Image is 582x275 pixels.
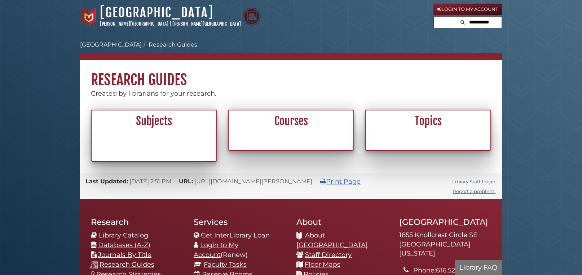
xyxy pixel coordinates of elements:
[96,114,212,128] h2: Subjects
[194,240,286,260] li: (Renew)
[91,90,216,97] span: Created by librarians for your research.
[129,178,171,185] span: [DATE] 2:51 PM
[204,261,247,269] a: Faculty Tasks
[194,241,238,259] a: Login to My Account
[370,114,486,128] h2: Topics
[149,41,197,48] a: Research Guides
[399,231,491,258] address: 1855 Knollcrest Circle SE [GEOGRAPHIC_DATA][US_STATE]
[452,179,495,184] a: Library Staff Login
[85,178,128,185] span: Last Updated:
[201,231,270,239] a: Get InterLibrary Loan
[305,251,352,259] a: Staff Directory
[98,241,150,249] a: Databases (A-Z)
[243,8,261,26] img: Calvin Theological Seminary
[233,114,349,128] h2: Courses
[100,261,154,269] a: Research Guides
[453,188,495,194] a: Report a problem.
[433,4,502,15] a: Login to My Account
[91,217,183,227] h2: Research
[80,8,98,26] img: Calvin University
[99,231,148,239] a: Library Catalog
[100,21,168,27] a: [PERSON_NAME][GEOGRAPHIC_DATA]
[172,21,241,27] a: [PERSON_NAME][GEOGRAPHIC_DATA]
[80,41,142,48] a: [GEOGRAPHIC_DATA]
[90,261,98,269] img: research-guides-icon-white_37x37.png
[455,260,502,275] button: Library FAQ
[80,60,502,89] h1: Research Guides
[80,40,502,60] nav: breadcrumb
[399,217,491,227] h2: [GEOGRAPHIC_DATA]
[296,231,368,249] a: About [GEOGRAPHIC_DATA]
[98,251,151,259] a: Journals By Title
[169,21,171,27] span: |
[436,266,475,274] a: 616.526.7197
[320,178,361,185] a: Print Page
[320,178,326,185] i: Print Page
[305,261,340,269] a: Floor Maps
[194,178,312,185] span: [URL][DOMAIN_NAME][PERSON_NAME]
[179,178,193,185] span: URL:
[460,20,465,25] i: Search
[296,217,388,227] h2: About
[194,217,286,227] h2: Services
[100,5,213,21] a: [GEOGRAPHIC_DATA]
[458,17,467,26] button: Search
